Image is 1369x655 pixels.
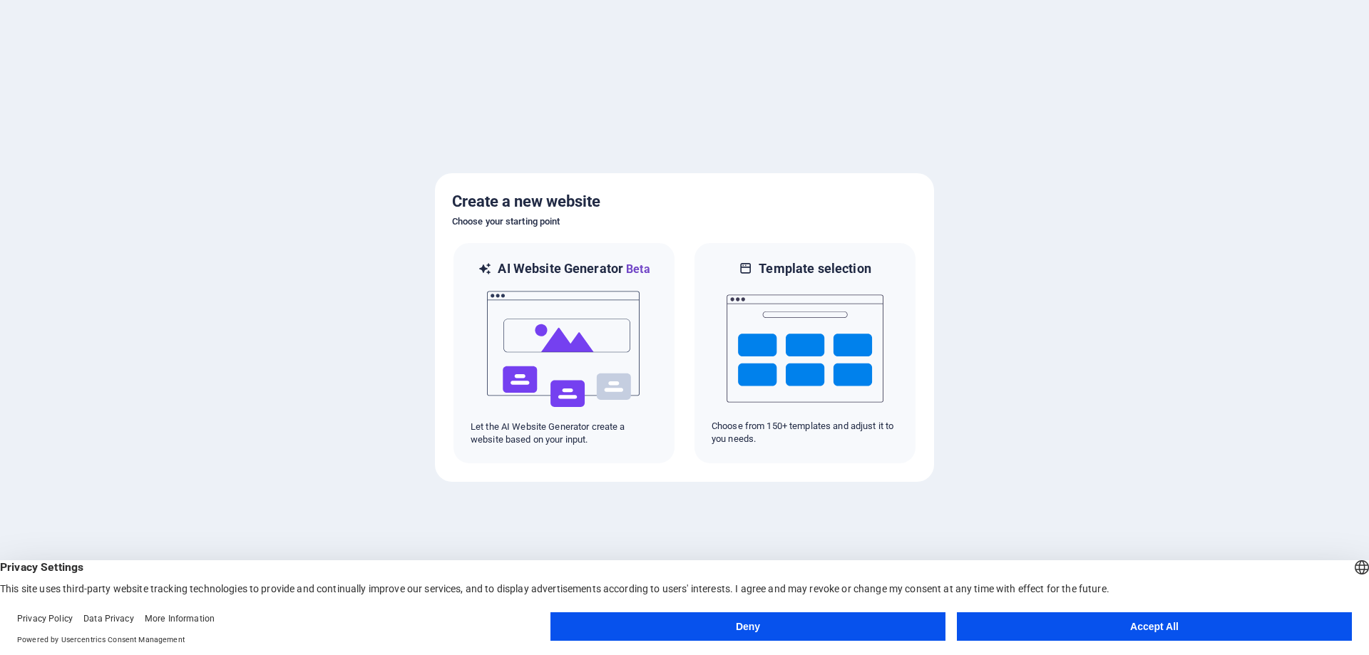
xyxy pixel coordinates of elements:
[452,242,676,465] div: AI Website GeneratorBetaaiLet the AI Website Generator create a website based on your input.
[693,242,917,465] div: Template selectionChoose from 150+ templates and adjust it to you needs.
[759,260,871,277] h6: Template selection
[498,260,650,278] h6: AI Website Generator
[452,190,917,213] h5: Create a new website
[712,420,898,445] p: Choose from 150+ templates and adjust it to you needs.
[486,278,642,421] img: ai
[623,262,650,276] span: Beta
[471,421,657,446] p: Let the AI Website Generator create a website based on your input.
[452,213,917,230] h6: Choose your starting point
